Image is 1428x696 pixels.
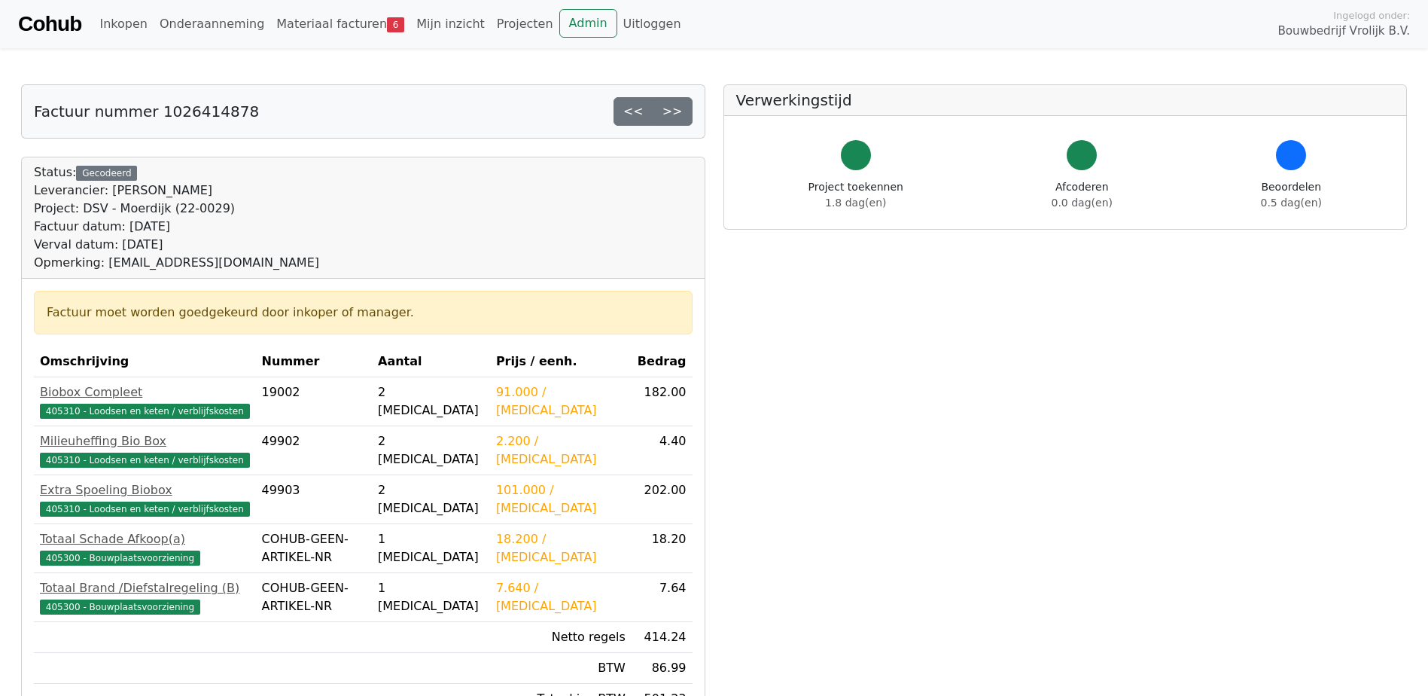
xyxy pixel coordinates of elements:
div: Project toekennen [808,179,903,211]
td: 4.40 [632,426,693,475]
div: 1 [MEDICAL_DATA] [378,579,484,615]
span: Bouwbedrijf Vrolijk B.V. [1277,23,1410,40]
div: Extra Spoeling Biobox [40,481,250,499]
h5: Verwerkingstijd [736,91,1395,109]
div: Milieuheffing Bio Box [40,432,250,450]
div: Biobox Compleet [40,383,250,401]
a: Materiaal facturen6 [270,9,410,39]
div: Afcoderen [1052,179,1113,211]
div: Opmerking: [EMAIL_ADDRESS][DOMAIN_NAME] [34,254,319,272]
th: Prijs / eenh. [490,346,632,377]
td: 18.20 [632,524,693,573]
div: 2 [MEDICAL_DATA] [378,432,484,469]
span: 405300 - Bouwplaatsvoorziening [40,551,200,566]
span: 6 [387,17,404,32]
div: Project: DSV - Moerdijk (22-0029) [34,200,319,218]
span: 1.8 dag(en) [825,197,886,209]
td: 49903 [256,475,372,524]
div: 18.200 / [MEDICAL_DATA] [496,530,626,566]
a: Milieuheffing Bio Box405310 - Loodsen en keten / verblijfskosten [40,432,250,469]
div: Leverancier: [PERSON_NAME] [34,182,319,200]
td: 182.00 [632,377,693,426]
div: Beoordelen [1261,179,1322,211]
div: 2 [MEDICAL_DATA] [378,481,484,517]
a: Totaal Brand /Diefstalregeling (B)405300 - Bouwplaatsvoorziening [40,579,250,615]
a: Cohub [18,6,81,42]
a: << [614,97,653,126]
td: 202.00 [632,475,693,524]
div: Verval datum: [DATE] [34,236,319,254]
div: 7.640 / [MEDICAL_DATA] [496,579,626,615]
td: Netto regels [490,622,632,653]
div: 1 [MEDICAL_DATA] [378,530,484,566]
th: Nummer [256,346,372,377]
td: 19002 [256,377,372,426]
td: COHUB-GEEN-ARTIKEL-NR [256,573,372,622]
td: 7.64 [632,573,693,622]
h5: Factuur nummer 1026414878 [34,102,259,121]
th: Bedrag [632,346,693,377]
a: Admin [559,9,617,38]
div: 2.200 / [MEDICAL_DATA] [496,432,626,469]
span: 405310 - Loodsen en keten / verblijfskosten [40,453,250,468]
td: 86.99 [632,653,693,684]
div: 101.000 / [MEDICAL_DATA] [496,481,626,517]
a: Inkopen [93,9,153,39]
a: Biobox Compleet405310 - Loodsen en keten / verblijfskosten [40,383,250,420]
a: Extra Spoeling Biobox405310 - Loodsen en keten / verblijfskosten [40,481,250,517]
span: 0.5 dag(en) [1261,197,1322,209]
a: Onderaanneming [154,9,270,39]
div: Totaal Schade Afkoop(a) [40,530,250,548]
span: Ingelogd onder: [1333,8,1410,23]
span: 405300 - Bouwplaatsvoorziening [40,600,200,615]
a: Projecten [491,9,559,39]
div: Gecodeerd [76,166,137,181]
td: BTW [490,653,632,684]
a: Uitloggen [617,9,687,39]
div: Factuur datum: [DATE] [34,218,319,236]
div: Totaal Brand /Diefstalregeling (B) [40,579,250,597]
a: >> [653,97,693,126]
div: 2 [MEDICAL_DATA] [378,383,484,420]
a: Mijn inzicht [410,9,491,39]
th: Omschrijving [34,346,256,377]
div: 91.000 / [MEDICAL_DATA] [496,383,626,420]
span: 0.0 dag(en) [1052,197,1113,209]
td: 414.24 [632,622,693,653]
th: Aantal [372,346,490,377]
span: 405310 - Loodsen en keten / verblijfskosten [40,502,250,517]
td: 49902 [256,426,372,475]
span: 405310 - Loodsen en keten / verblijfskosten [40,404,250,419]
td: COHUB-GEEN-ARTIKEL-NR [256,524,372,573]
a: Totaal Schade Afkoop(a)405300 - Bouwplaatsvoorziening [40,530,250,566]
div: Factuur moet worden goedgekeurd door inkoper of manager. [47,304,680,322]
div: Status: [34,163,319,272]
